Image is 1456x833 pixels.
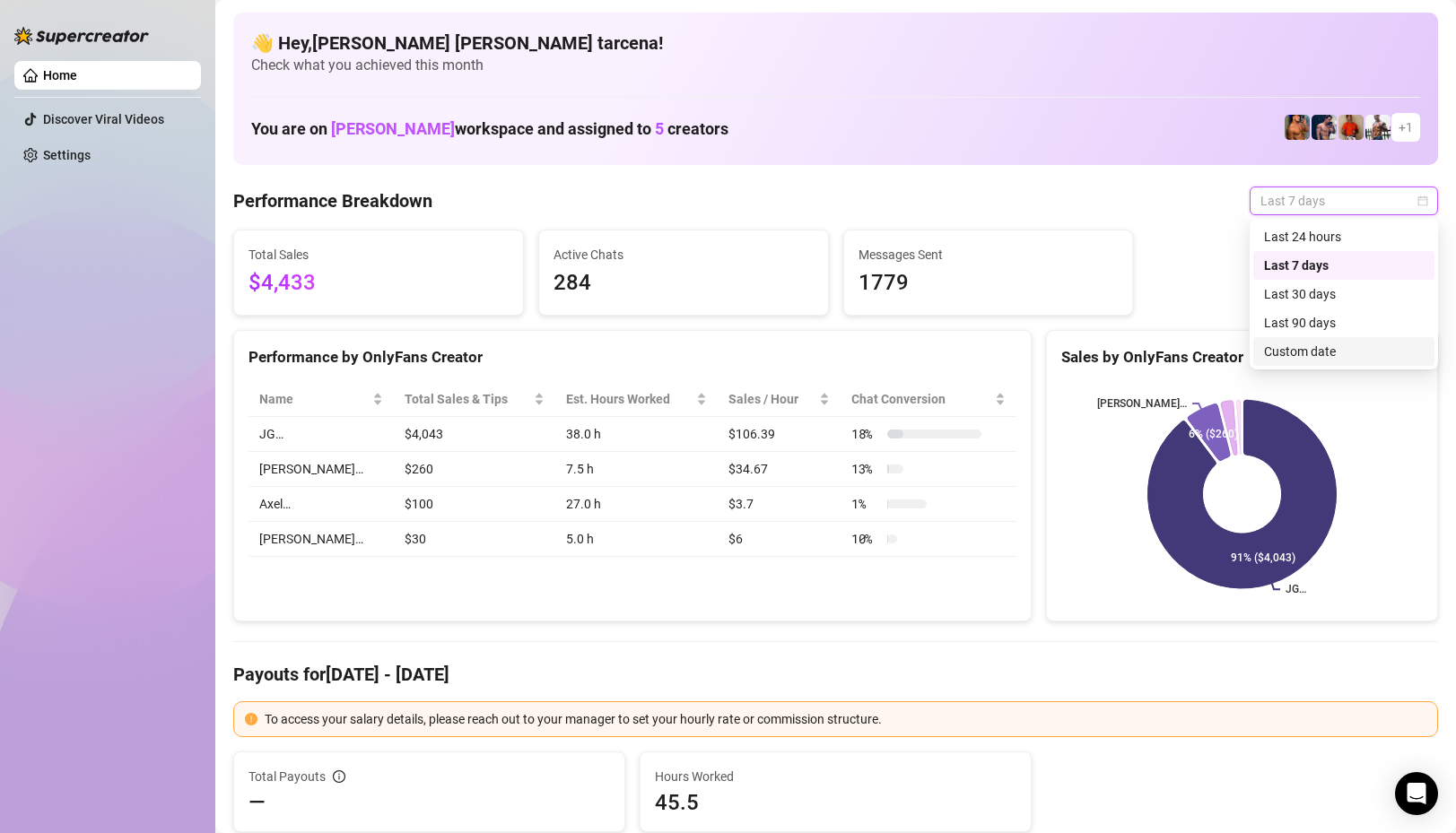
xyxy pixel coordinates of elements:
[851,459,880,479] span: 13 %
[1264,313,1424,333] div: Last 90 days
[851,424,880,444] span: 18 %
[251,30,1420,56] h4: 👋 Hey, [PERSON_NAME] [PERSON_NAME] tarcena !
[1264,227,1424,247] div: Last 24 hours
[718,382,841,417] th: Sales / Hour
[1365,115,1391,140] img: JUSTIN
[248,345,1016,369] div: Performance by OnlyFans Creator
[394,487,555,522] td: $100
[851,529,880,549] span: 10 %
[248,245,509,265] span: Total Sales
[555,487,718,522] td: 27.0 h
[555,452,718,487] td: 7.5 h
[1264,342,1424,361] div: Custom date
[1253,280,1434,308] div: Last 30 days
[841,382,1016,417] th: Chat Conversion
[1312,115,1337,140] img: Axel
[1285,115,1310,140] img: JG
[655,788,1016,817] span: 45.5
[1338,115,1364,140] img: Justin
[554,266,814,300] span: 284
[655,767,1016,786] span: Hours Worked
[43,112,164,126] a: Discover Viral Videos
[1253,337,1434,366] div: Custom date
[1264,256,1424,275] div: Last 7 days
[1253,251,1434,280] div: Last 7 days
[728,389,815,409] span: Sales / Hour
[43,148,91,162] a: Settings
[233,188,432,213] h4: Performance Breakdown
[1061,345,1423,369] div: Sales by OnlyFans Creator
[265,709,1426,729] div: To access your salary details, please reach out to your manager to set your hourly rate or commis...
[43,68,77,82] a: Home
[331,119,455,138] span: [PERSON_NAME]
[1264,284,1424,304] div: Last 30 days
[1399,117,1413,137] span: + 1
[394,417,555,452] td: $4,043
[655,119,664,138] span: 5
[718,487,841,522] td: $3.7
[566,389,693,409] div: Est. Hours Worked
[554,245,814,265] span: Active Chats
[248,487,394,522] td: Axel…
[1417,195,1428,206] span: calendar
[248,382,394,417] th: Name
[394,382,555,417] th: Total Sales & Tips
[248,767,326,786] span: Total Payouts
[1097,397,1187,410] text: [PERSON_NAME]…
[251,56,1420,75] span: Check what you achieved this month
[851,389,991,409] span: Chat Conversion
[1260,187,1427,214] span: Last 7 days
[248,522,394,557] td: [PERSON_NAME]…
[851,494,880,514] span: 1 %
[259,389,369,409] span: Name
[718,417,841,452] td: $106.39
[251,119,728,139] h1: You are on workspace and assigned to creators
[248,452,394,487] td: [PERSON_NAME]…
[14,27,149,45] img: logo-BBDzfeDw.svg
[394,452,555,487] td: $260
[333,770,345,783] span: info-circle
[405,389,530,409] span: Total Sales & Tips
[248,266,509,300] span: $4,433
[233,662,1438,687] h4: Payouts for [DATE] - [DATE]
[859,266,1119,300] span: 1779
[859,245,1119,265] span: Messages Sent
[1286,583,1306,595] text: JG…
[248,788,266,817] span: —
[555,417,718,452] td: 38.0 h
[248,417,394,452] td: JG…
[1395,772,1438,815] div: Open Intercom Messenger
[555,522,718,557] td: 5.0 h
[1253,222,1434,251] div: Last 24 hours
[718,452,841,487] td: $34.67
[394,522,555,557] td: $30
[718,522,841,557] td: $6
[1253,308,1434,337] div: Last 90 days
[245,713,257,725] span: exclamation-circle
